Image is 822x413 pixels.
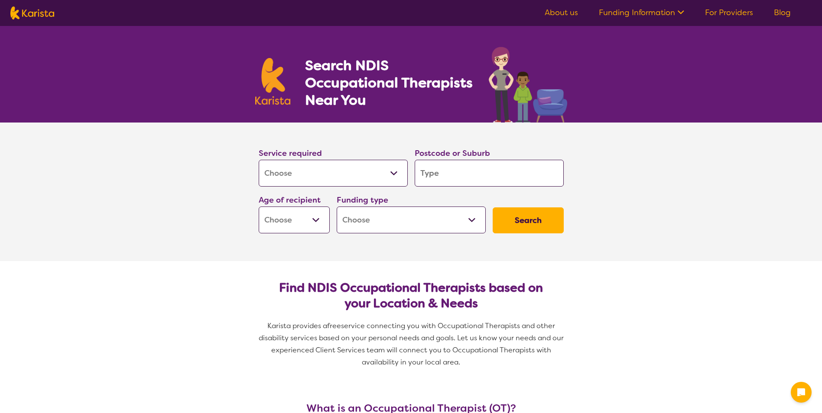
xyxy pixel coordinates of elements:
a: About us [545,7,578,18]
button: Search [493,207,564,233]
img: occupational-therapy [489,47,567,123]
label: Postcode or Suburb [415,148,490,158]
input: Type [415,160,564,187]
label: Age of recipient [259,195,321,205]
h2: Find NDIS Occupational Therapists based on your Location & Needs [266,280,557,311]
img: Karista logo [10,6,54,19]
label: Funding type [337,195,388,205]
img: Karista logo [255,58,291,105]
span: free [327,321,341,330]
span: Karista provides a [267,321,327,330]
a: Funding Information [599,7,684,18]
span: service connecting you with Occupational Therapists and other disability services based on your p... [259,321,565,367]
a: Blog [774,7,791,18]
h1: Search NDIS Occupational Therapists Near You [305,57,474,109]
label: Service required [259,148,322,158]
a: For Providers [705,7,753,18]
